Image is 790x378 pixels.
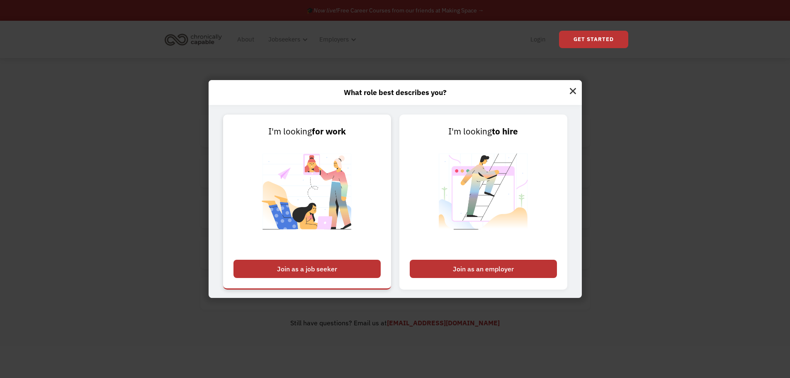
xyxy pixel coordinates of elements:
[162,30,228,49] a: home
[255,138,359,256] img: Chronically Capable Personalized Job Matching
[410,260,557,278] div: Join as an employer
[232,26,259,53] a: About
[268,34,300,44] div: Jobseekers
[410,125,557,138] div: I'm looking
[162,30,224,49] img: Chronically Capable logo
[525,26,551,53] a: Login
[223,115,391,290] a: I'm lookingfor workJoin as a job seeker
[233,260,381,278] div: Join as a job seeker
[344,88,447,97] strong: What role best describes you?
[233,125,381,138] div: I'm looking
[314,26,359,53] div: Employers
[263,26,310,53] div: Jobseekers
[312,126,346,137] strong: for work
[319,34,349,44] div: Employers
[399,115,567,290] a: I'm lookingto hireJoin as an employer
[559,31,628,48] a: Get Started
[492,126,518,137] strong: to hire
